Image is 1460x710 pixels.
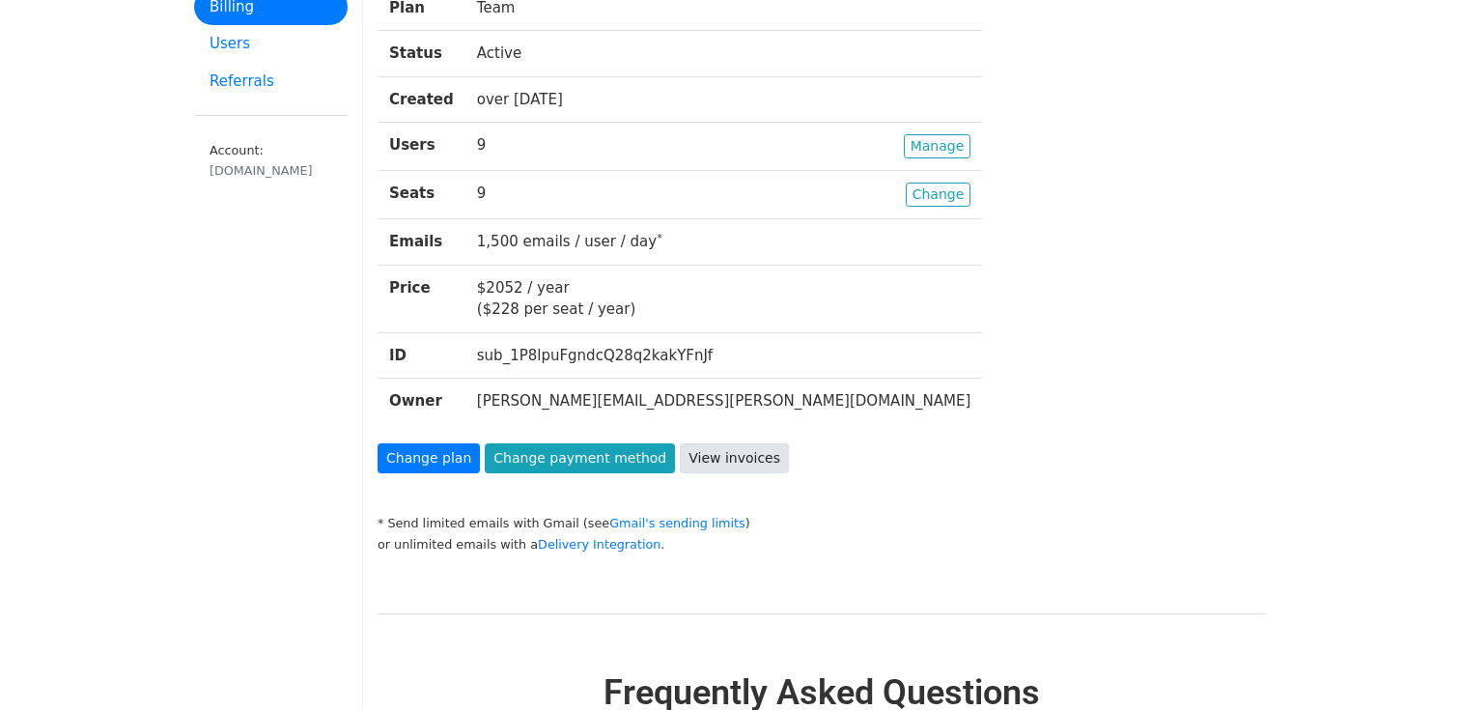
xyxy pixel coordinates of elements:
[465,123,982,171] td: 9
[210,143,332,180] small: Account:
[904,134,971,158] a: Manage
[378,332,465,379] th: ID
[378,379,465,424] th: Owner
[194,25,348,63] a: Users
[378,516,750,553] small: * Send limited emails with Gmail (see ) or unlimited emails with a .
[538,537,660,552] a: Delivery Integration
[378,265,465,332] th: Price
[906,183,971,207] a: Change
[465,219,982,266] td: 1,500 emails / user / day
[378,171,465,219] th: Seats
[465,379,982,424] td: [PERSON_NAME][EMAIL_ADDRESS][PERSON_NAME][DOMAIN_NAME]
[378,76,465,123] th: Created
[1363,617,1460,710] iframe: Chat Widget
[378,31,465,77] th: Status
[465,31,982,77] td: Active
[194,63,348,100] a: Referrals
[378,123,465,171] th: Users
[465,76,982,123] td: over [DATE]
[680,443,789,473] a: View invoices
[465,332,982,379] td: sub_1P8lpuFgndcQ28q2kakYFnJf
[378,443,480,473] a: Change plan
[485,443,675,473] a: Change payment method
[609,516,745,530] a: Gmail's sending limits
[465,171,982,219] td: 9
[210,161,332,180] div: [DOMAIN_NAME]
[465,265,982,332] td: $2052 / year ($228 per seat / year)
[378,219,465,266] th: Emails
